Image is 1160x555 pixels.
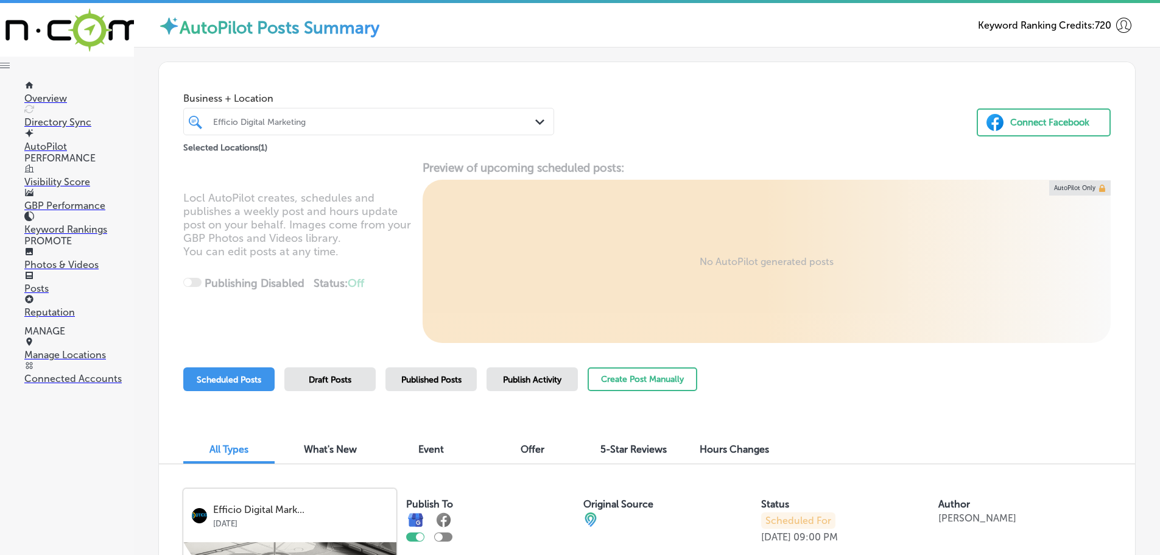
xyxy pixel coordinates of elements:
[24,212,134,235] a: Keyword Rankings
[197,375,261,385] span: Scheduled Posts
[24,81,134,104] a: Overview
[583,512,598,527] img: cba84b02adce74ede1fb4a8549a95eca.png
[418,444,444,455] span: Event
[209,444,248,455] span: All Types
[521,444,544,455] span: Offer
[24,200,134,211] p: GBP Performance
[24,271,134,294] a: Posts
[401,375,462,385] span: Published Posts
[761,498,789,510] label: Status
[24,93,134,104] p: Overview
[503,375,561,385] span: Publish Activity
[938,512,1016,524] p: [PERSON_NAME]
[761,531,791,543] p: [DATE]
[24,224,134,235] p: Keyword Rankings
[158,15,180,37] img: autopilot-icon
[213,515,388,528] p: [DATE]
[24,105,134,128] a: Directory Sync
[24,373,134,384] p: Connected Accounts
[183,138,267,153] p: Selected Locations ( 1 )
[213,504,388,515] p: Efficio Digital Mark...
[24,141,134,152] p: AutoPilot
[304,444,357,455] span: What's New
[192,508,207,523] img: logo
[24,283,134,294] p: Posts
[24,259,134,270] p: Photos & Videos
[180,18,379,38] label: AutoPilot Posts Summary
[761,512,835,529] p: Scheduled For
[24,361,134,384] a: Connected Accounts
[24,188,134,211] a: GBP Performance
[24,116,134,128] p: Directory Sync
[309,375,351,385] span: Draft Posts
[183,93,554,104] span: Business + Location
[24,152,134,164] p: PERFORMANCE
[24,235,134,247] p: PROMOTE
[24,325,134,337] p: MANAGE
[600,444,667,455] span: 5-Star Reviews
[406,498,453,510] label: Publish To
[938,498,970,510] label: Author
[24,306,134,318] p: Reputation
[24,247,134,270] a: Photos & Videos
[24,338,134,361] a: Manage Locations
[24,129,134,152] a: AutoPilot
[24,164,134,188] a: Visibility Score
[588,367,697,391] button: Create Post Manually
[977,108,1111,136] button: Connect Facebook
[213,116,536,127] div: Efficio Digital Marketing
[24,349,134,361] p: Manage Locations
[700,444,769,455] span: Hours Changes
[1010,113,1089,132] div: Connect Facebook
[793,531,838,543] p: 09:00 PM
[583,498,653,510] label: Original Source
[24,176,134,188] p: Visibility Score
[24,295,134,318] a: Reputation
[978,19,1111,31] span: Keyword Ranking Credits: 720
